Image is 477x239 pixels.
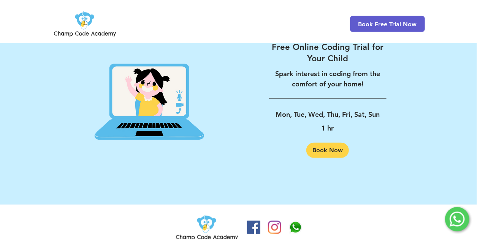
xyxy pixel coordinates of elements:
[247,221,260,234] img: Facebook
[306,143,349,158] a: Book Now
[312,147,343,153] span: Book Now
[350,16,425,32] a: Book Free Trial Now
[269,108,387,121] p: Mon, Tue, Wed, Thu, Fri, Sat, Sun
[247,221,302,234] ul: Social Bar
[269,69,387,89] p: Spark interest in coding from the comfort of your home!
[289,221,302,234] img: Champ Code Academy WhatsApp
[269,41,387,64] a: Free Online Coding Trial for Your Child
[269,121,387,135] p: 1 hr
[358,21,417,28] span: Book Free Trial Now
[268,221,281,234] img: Instagram
[52,9,117,39] img: Champ Code Academy Logo PNG.png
